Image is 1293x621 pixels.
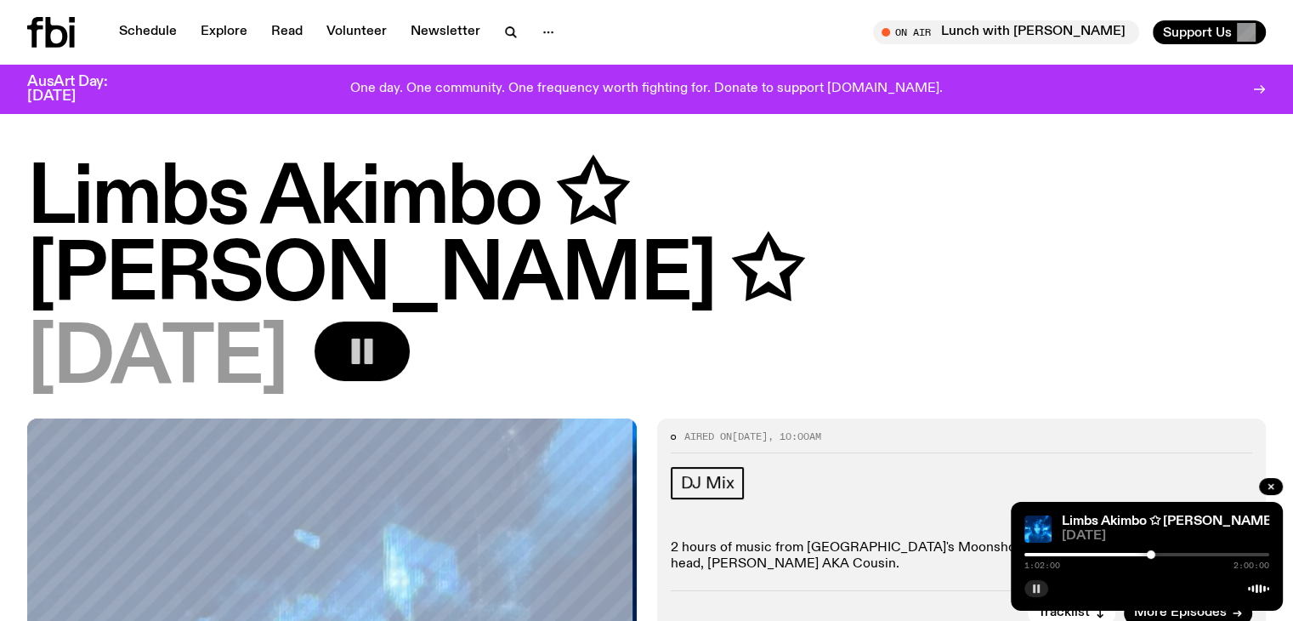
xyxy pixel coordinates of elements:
span: DJ Mix [681,474,734,493]
button: On AirLunch with [PERSON_NAME] [873,20,1139,44]
a: Volunteer [316,20,397,44]
a: Limbs Akimbo ✩ [PERSON_NAME] ✩ [1062,515,1290,528]
p: 2 hours of music from [GEOGRAPHIC_DATA]'s Moonshoe Label head, [PERSON_NAME] AKA Cousin. [671,540,1253,573]
a: Explore [190,20,258,44]
span: Tracklist [1038,607,1090,619]
span: [DATE] [27,322,287,398]
a: Schedule [109,20,187,44]
button: Support Us [1153,20,1266,44]
span: [DATE] [1062,530,1269,543]
span: 2:00:00 [1233,561,1269,570]
a: Read [261,20,313,44]
span: Support Us [1163,25,1232,40]
p: One day. One community. One frequency worth fighting for. Donate to support [DOMAIN_NAME]. [350,82,943,97]
span: More Episodes [1134,607,1227,619]
span: [DATE] [732,430,768,443]
a: Newsletter [400,20,491,44]
h3: AusArt Day: [DATE] [27,75,136,104]
span: Aired on [684,430,732,443]
span: 1:02:00 [1024,561,1060,570]
h1: Limbs Akimbo ✩ [PERSON_NAME] ✩ [27,162,1266,315]
span: , 10:00am [768,430,821,443]
a: DJ Mix [671,467,745,499]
